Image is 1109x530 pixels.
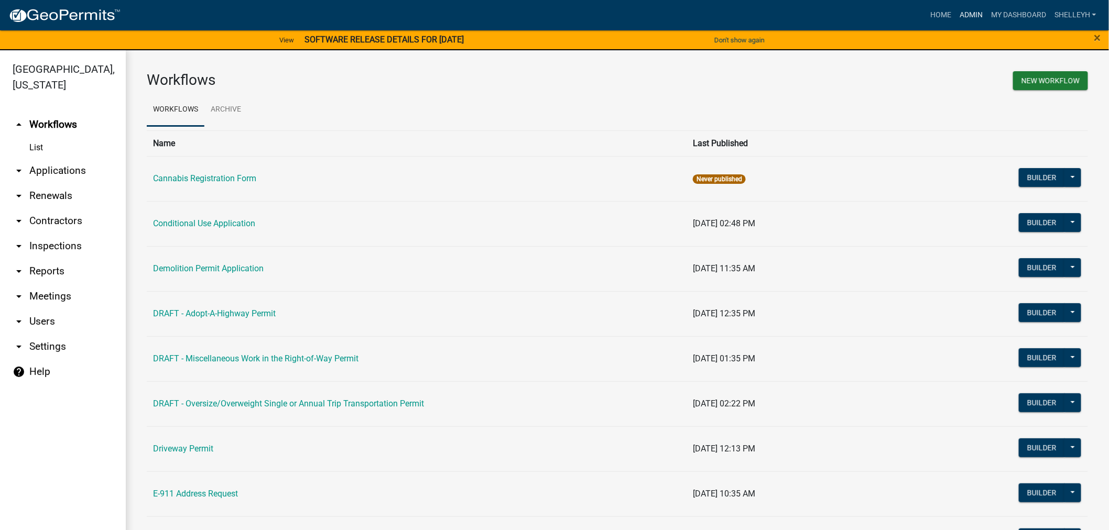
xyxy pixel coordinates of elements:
[13,190,25,202] i: arrow_drop_down
[1019,438,1065,457] button: Builder
[13,366,25,378] i: help
[1019,303,1065,322] button: Builder
[710,31,769,49] button: Don't show again
[987,5,1050,25] a: My Dashboard
[693,444,755,454] span: [DATE] 12:13 PM
[1094,31,1101,44] button: Close
[147,130,687,156] th: Name
[147,93,204,127] a: Workflows
[13,240,25,252] i: arrow_drop_down
[13,265,25,278] i: arrow_drop_down
[147,71,610,89] h3: Workflows
[153,173,256,183] a: Cannabis Registration Form
[1019,213,1065,232] button: Builder
[1013,71,1088,90] button: New Workflow
[1094,30,1101,45] span: ×
[1019,168,1065,187] button: Builder
[693,354,755,363] span: [DATE] 01:35 PM
[153,308,276,318] a: DRAFT - Adopt-A-Highway Permit
[13,164,25,177] i: arrow_drop_down
[153,263,264,273] a: Demolition Permit Application
[687,130,943,156] th: Last Published
[275,31,298,49] a: View
[1019,348,1065,367] button: Builder
[153,444,213,454] a: Driveway Permit
[693,399,755,408] span: [DATE] 02:22 PM
[926,5,955,25] a: Home
[1019,258,1065,277] button: Builder
[693,308,755,318] span: [DATE] 12:35 PM
[153,354,358,363] a: DRAFT - Miscellaneous Work in the Right-of-Way Permit
[13,118,25,131] i: arrow_drop_up
[693,218,755,228] span: [DATE] 02:48 PM
[693,263,755,273] span: [DATE] 11:35 AM
[153,218,255,228] a: Conditional Use Application
[153,399,424,408] a: DRAFT - Oversize/Overweight Single or Annual Trip Transportation Permit
[153,489,238,499] a: E-911 Address Request
[13,290,25,303] i: arrow_drop_down
[1050,5,1101,25] a: shelleyh
[693,174,746,184] span: Never published
[13,340,25,353] i: arrow_drop_down
[693,489,755,499] span: [DATE] 10:35 AM
[204,93,247,127] a: Archive
[1019,483,1065,502] button: Builder
[305,35,464,45] strong: SOFTWARE RELEASE DETAILS FOR [DATE]
[13,315,25,328] i: arrow_drop_down
[1019,393,1065,412] button: Builder
[13,215,25,227] i: arrow_drop_down
[955,5,987,25] a: Admin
